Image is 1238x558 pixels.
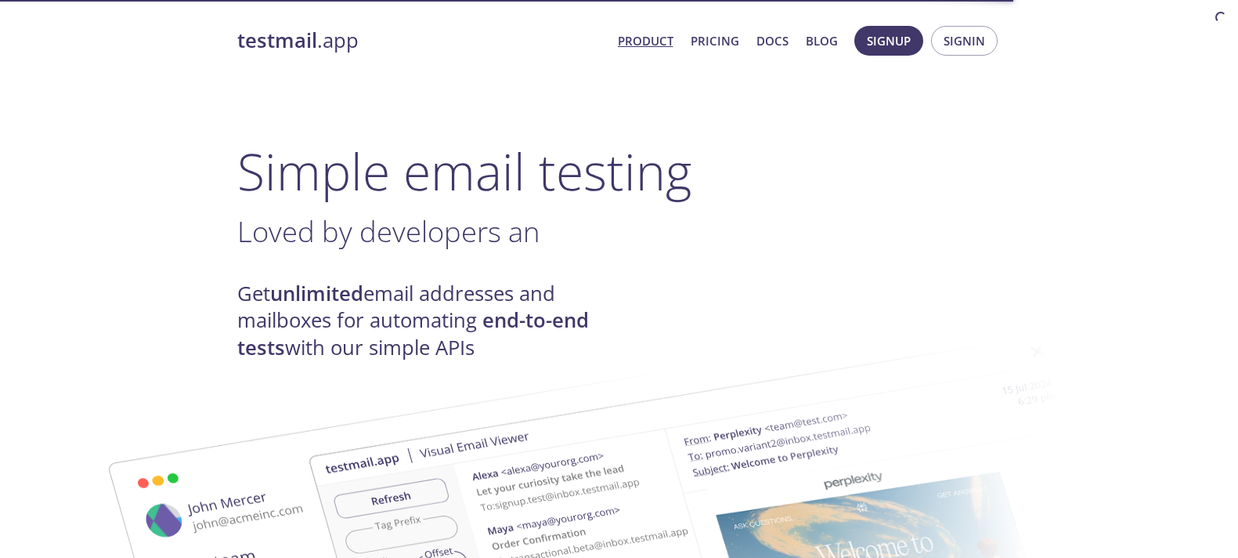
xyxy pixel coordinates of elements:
h4: Get email addresses and mailboxes for automating with our simple APIs [237,281,619,361]
a: Docs [756,31,789,51]
a: Blog [806,31,838,51]
button: Signup [854,26,923,56]
span: Signup [867,31,911,51]
a: testmail.app [237,27,605,54]
span: Loved by developers an [237,212,540,251]
h1: Simple email testing [237,141,1002,201]
span: Signin [944,31,985,51]
a: Pricing [691,31,739,51]
strong: end-to-end tests [237,306,589,361]
strong: unlimited [270,280,363,307]
a: Product [618,31,673,51]
strong: testmail [237,27,317,54]
button: Signin [931,26,998,56]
